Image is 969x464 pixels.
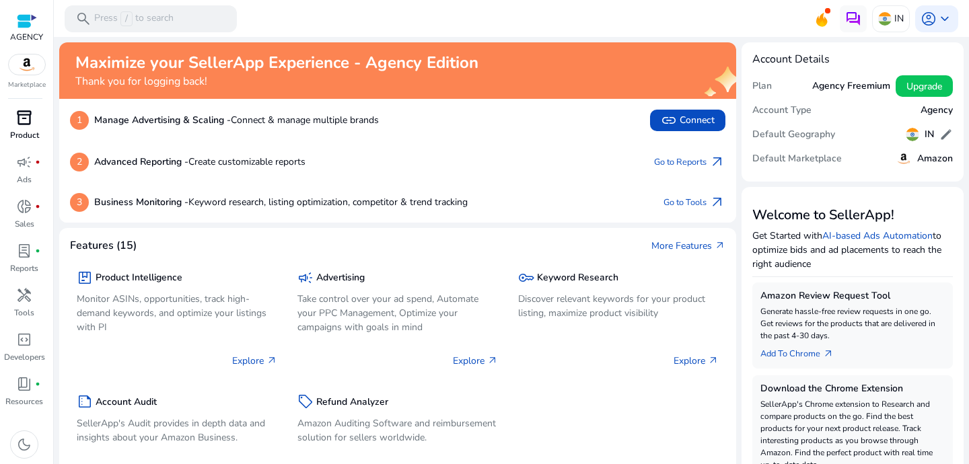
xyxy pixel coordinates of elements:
[661,112,715,128] span: Connect
[894,7,904,30] p: IN
[921,11,937,27] span: account_circle
[8,80,46,90] p: Marketplace
[709,194,725,210] span: arrow_outward
[16,243,32,259] span: lab_profile
[537,272,618,284] h5: Keyword Research
[70,193,89,212] p: 3
[77,292,277,334] p: Monitor ASINs, opportunities, track high-demand keywords, and optimize your listings with PI
[906,79,942,93] span: Upgrade
[16,332,32,348] span: code_blocks
[35,381,40,387] span: fiber_manual_record
[94,11,174,26] p: Press to search
[14,307,34,319] p: Tools
[297,270,314,286] span: campaign
[10,31,43,43] p: AGENCY
[16,198,32,215] span: donut_small
[70,153,89,171] p: 2
[651,239,725,253] a: More Featuresarrow_outward
[77,270,93,286] span: package
[77,416,277,444] p: SellerApp's Audit provides in depth data and insights about your Amazon Business.
[752,105,812,116] h5: Account Type
[939,128,953,141] span: edit
[917,153,953,165] h5: Amazon
[94,114,231,126] b: Manage Advertising & Scaling -
[75,53,478,73] h2: Maximize your SellerApp Experience - Agency Edition
[896,151,912,167] img: amazon.svg
[297,416,498,444] p: Amazon Auditing Software and reimbursement solution for sellers worldwide.
[760,342,845,360] a: Add To Chrome
[715,240,725,251] span: arrow_outward
[812,81,890,92] h5: Agency Freemium
[752,81,772,92] h5: Plan
[906,128,919,141] img: in.svg
[75,11,92,27] span: search
[316,397,388,408] h5: Refund Analyzer
[266,355,277,366] span: arrow_outward
[16,287,32,303] span: handyman
[518,270,534,286] span: key
[96,397,157,408] h5: Account Audit
[94,155,306,169] p: Create customizable reports
[70,239,137,252] h4: Features (15)
[896,75,953,97] button: Upgrade
[822,229,933,242] a: AI-based Ads Automation
[823,348,834,359] span: arrow_outward
[674,354,719,368] p: Explore
[4,351,45,363] p: Developers
[94,113,379,127] p: Connect & manage multiple brands
[120,11,133,26] span: /
[878,12,892,26] img: in.svg
[487,355,498,366] span: arrow_outward
[10,129,39,141] p: Product
[94,195,468,209] p: Keyword research, listing optimization, competitor & trend tracking
[70,111,89,130] p: 1
[654,153,725,171] a: Go to Reportsarrow_outward
[297,393,314,410] span: sell
[16,110,32,126] span: inventory_2
[663,193,725,212] a: Go to Toolsarrow_outward
[16,436,32,453] span: dark_mode
[15,218,34,230] p: Sales
[921,105,953,116] h5: Agency
[760,291,945,302] h5: Amazon Review Request Tool
[752,53,953,66] h4: Account Details
[752,207,953,223] h3: Welcome to SellerApp!
[297,292,498,334] p: Take control over your ad spend, Automate your PPC Management, Optimize your campaigns with goals...
[5,395,43,408] p: Resources
[16,376,32,392] span: book_4
[75,75,478,88] h4: Thank you for logging back!
[77,393,93,410] span: summarize
[760,305,945,342] p: Generate hassle-free review requests in one go. Get reviews for the products that are delivered i...
[94,196,188,208] b: Business Monitoring -
[17,173,32,186] p: Ads
[937,11,953,27] span: keyboard_arrow_down
[232,354,277,368] p: Explore
[35,204,40,209] span: fiber_manual_record
[760,383,945,395] h5: Download the Chrome Extension
[518,292,719,320] p: Discover relevant keywords for your product listing, maximize product visibility
[316,272,365,284] h5: Advertising
[709,154,725,170] span: arrow_outward
[35,248,40,254] span: fiber_manual_record
[650,110,725,131] button: linkConnect
[708,355,719,366] span: arrow_outward
[35,159,40,165] span: fiber_manual_record
[752,129,835,141] h5: Default Geography
[9,54,45,75] img: amazon.svg
[453,354,498,368] p: Explore
[96,272,182,284] h5: Product Intelligence
[752,153,842,165] h5: Default Marketplace
[94,155,188,168] b: Advanced Reporting -
[661,112,677,128] span: link
[10,262,38,274] p: Reports
[752,229,953,271] p: Get Started with to optimize bids and ad placements to reach the right audience
[925,129,934,141] h5: IN
[16,154,32,170] span: campaign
